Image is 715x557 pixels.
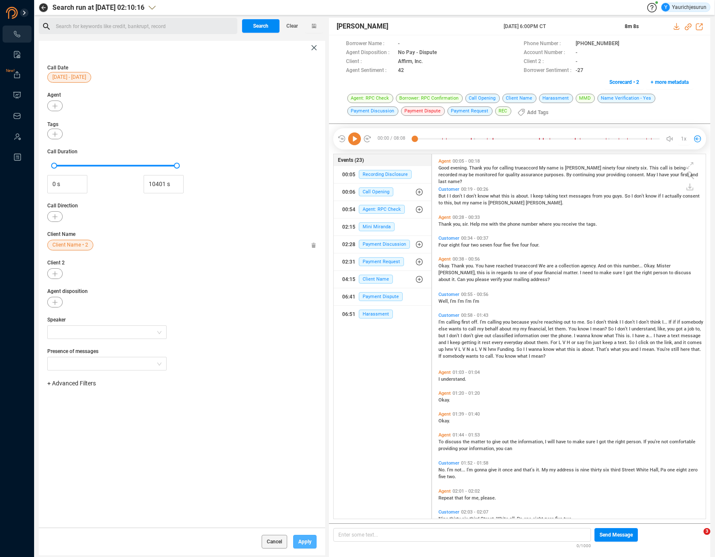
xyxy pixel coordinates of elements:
button: 04:15Client Name [334,271,432,288]
span: give [475,333,484,339]
span: I'm [473,299,479,304]
a: New! [13,71,21,79]
span: number... [623,263,644,269]
button: 06:41Payment Dispute [334,288,432,305]
span: wants [449,326,463,332]
span: financial, [528,326,548,332]
span: I'm [458,299,465,304]
span: call [468,326,477,332]
span: and [690,172,698,178]
span: it. [452,277,457,282]
span: I... [662,319,669,325]
span: By [566,172,573,178]
span: but [454,200,462,206]
span: Speaker [47,316,167,324]
span: I [620,319,622,325]
span: continuing [573,172,596,178]
span: is [560,165,565,171]
span: I'm [480,319,487,325]
span: may [458,172,469,178]
div: grid [436,156,705,518]
span: about. [516,193,530,199]
span: don't [449,333,461,339]
span: classified [493,333,514,339]
span: five [503,242,512,248]
span: a [555,263,559,269]
span: [PERSON_NAME] [565,165,603,171]
span: don't [452,193,464,199]
span: got [626,270,634,276]
span: to [669,270,675,276]
span: to [514,270,519,276]
span: four [461,242,471,248]
span: purposes. [544,172,566,178]
span: where [539,221,553,227]
span: I'm [438,319,446,325]
span: to [594,270,600,276]
button: Clear [280,19,305,33]
span: Okay. [438,263,451,269]
span: I [594,319,596,325]
span: collection [559,263,581,269]
span: being [674,165,686,171]
span: you, [453,221,462,227]
span: I [447,193,450,199]
div: 04:15 [342,273,355,286]
span: I [447,340,450,345]
span: about [499,326,513,332]
span: information [514,333,540,339]
span: calling [499,165,515,171]
span: You [476,263,485,269]
span: know [646,193,658,199]
span: have [656,333,667,339]
span: don't [463,333,475,339]
span: matter. [563,270,580,276]
span: I'm [450,299,458,304]
span: number [522,221,539,227]
span: two [471,242,480,248]
span: to [572,319,577,325]
span: my [462,200,470,206]
span: I [632,333,635,339]
span: is [669,165,674,171]
span: you [467,277,475,282]
li: Exports [3,66,32,83]
span: have [659,172,670,178]
span: you [553,221,562,227]
span: need [582,270,594,276]
span: wanna [577,333,591,339]
span: have [635,333,646,339]
span: Scorecard • 2 [609,75,639,89]
span: four [617,165,626,171]
button: 06:51Harassment [334,306,432,323]
span: Harassment [359,310,393,319]
span: your [534,270,544,276]
span: have [485,263,496,269]
span: don't [466,193,478,199]
span: name? [448,179,462,184]
span: Tags [47,121,58,127]
span: consent [683,193,700,199]
span: please [475,277,490,282]
span: Clear [286,19,298,33]
span: Search [253,19,268,33]
span: Four [438,242,449,248]
span: call [660,165,669,171]
span: Call Duration [47,148,317,155]
span: I [654,333,656,339]
button: Add Tags [513,106,554,119]
span: this, [444,200,454,206]
span: the [634,270,642,276]
span: your [503,277,513,282]
span: somebody [681,319,703,325]
span: don't [639,319,650,325]
span: because [511,319,530,325]
span: tags. [586,221,597,227]
span: person [653,270,669,276]
span: Agent: RPC Check [359,205,405,214]
span: six. [640,165,649,171]
span: in [491,270,496,276]
span: Call Date [47,65,68,71]
span: think [650,319,662,325]
span: from [592,193,604,199]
